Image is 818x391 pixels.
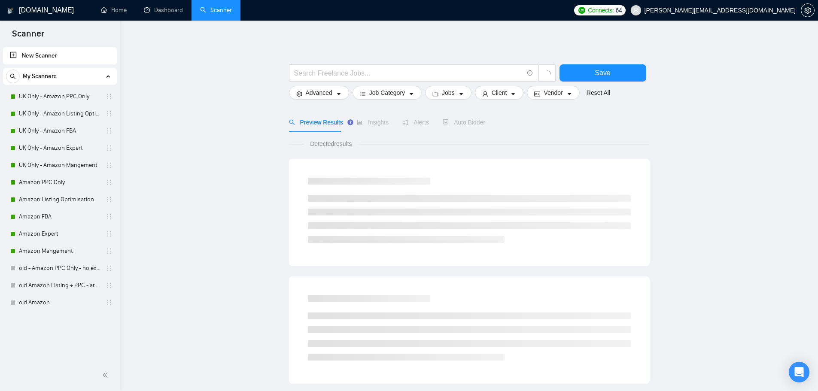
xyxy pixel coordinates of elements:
[595,67,610,78] span: Save
[106,282,113,289] span: holder
[347,118,354,126] div: Tooltip anchor
[336,91,342,97] span: caret-down
[19,174,100,191] a: Amazon PPC Only
[432,91,438,97] span: folder
[289,119,295,125] span: search
[527,86,579,100] button: idcardVendorcaret-down
[443,119,449,125] span: robot
[482,91,488,97] span: user
[102,371,111,379] span: double-left
[5,27,51,45] span: Scanner
[294,68,523,79] input: Search Freelance Jobs...
[296,91,302,97] span: setting
[19,157,100,174] a: UK Only - Amazon Mangement
[106,299,113,306] span: holder
[19,105,100,122] a: UK Only - Amazon Listing Optimisation
[357,119,389,126] span: Insights
[544,88,563,97] span: Vendor
[425,86,471,100] button: folderJobscaret-down
[357,119,363,125] span: area-chart
[106,179,113,186] span: holder
[353,86,422,100] button: barsJob Categorycaret-down
[616,6,622,15] span: 64
[19,277,100,294] a: old Amazon Listing + PPC - archive
[19,260,100,277] a: old - Amazon PPC Only - no exclusions
[19,122,100,139] a: UK Only - Amazon FBA
[6,70,20,83] button: search
[633,7,639,13] span: user
[106,127,113,134] span: holder
[289,119,343,126] span: Preview Results
[106,162,113,169] span: holder
[10,47,110,64] a: New Scanner
[801,7,815,14] a: setting
[360,91,366,97] span: bars
[369,88,405,97] span: Job Category
[458,91,464,97] span: caret-down
[543,70,551,78] span: loading
[588,6,614,15] span: Connects:
[106,93,113,100] span: holder
[19,88,100,105] a: UK Only - Amazon PPC Only
[801,3,815,17] button: setting
[304,139,358,149] span: Detected results
[402,119,408,125] span: notification
[19,208,100,225] a: Amazon FBA
[19,225,100,242] a: Amazon Expert
[443,119,485,126] span: Auto Bidder
[106,248,113,255] span: holder
[7,4,13,18] img: logo
[106,265,113,272] span: holder
[106,145,113,152] span: holder
[3,68,117,311] li: My Scanners
[3,47,117,64] li: New Scanner
[475,86,524,100] button: userClientcaret-down
[408,91,414,97] span: caret-down
[23,68,57,85] span: My Scanners
[402,119,429,126] span: Alerts
[442,88,455,97] span: Jobs
[578,7,585,14] img: upwork-logo.png
[19,294,100,311] a: old Amazon
[492,88,507,97] span: Client
[106,230,113,237] span: holder
[106,110,113,117] span: holder
[144,6,183,14] a: dashboardDashboard
[19,191,100,208] a: Amazon Listing Optimisation
[789,362,809,382] div: Open Intercom Messenger
[560,64,646,82] button: Save
[510,91,516,97] span: caret-down
[106,196,113,203] span: holder
[19,242,100,260] a: Amazon Mangement
[306,88,332,97] span: Advanced
[289,86,349,100] button: settingAdvancedcaret-down
[101,6,127,14] a: homeHome
[200,6,232,14] a: searchScanner
[106,213,113,220] span: holder
[6,73,19,79] span: search
[527,70,533,76] span: info-circle
[801,7,814,14] span: setting
[19,139,100,157] a: UK Only - Amazon Expert
[566,91,572,97] span: caret-down
[534,91,540,97] span: idcard
[587,88,610,97] a: Reset All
